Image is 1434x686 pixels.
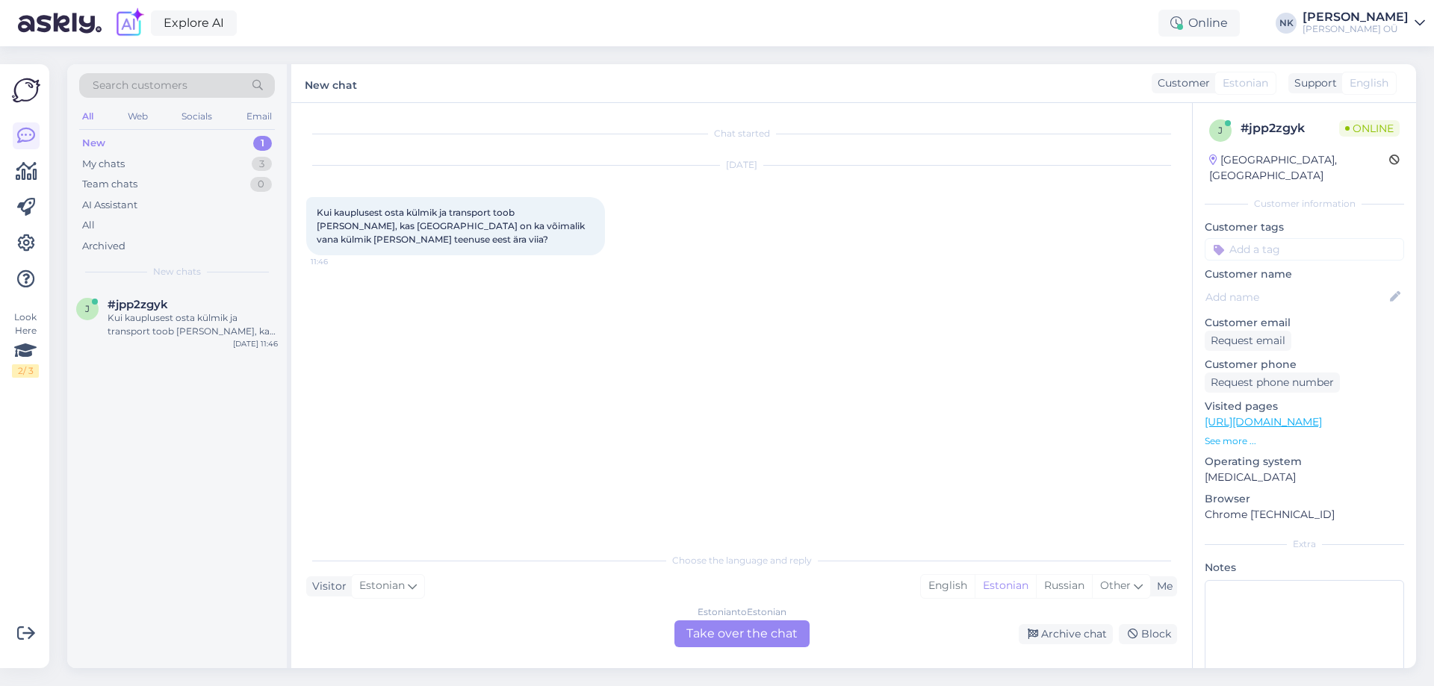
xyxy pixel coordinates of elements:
div: Extra [1205,537,1404,551]
div: Choose the language and reply [306,554,1177,567]
div: English [921,575,975,597]
span: Estonian [359,578,405,594]
img: Askly Logo [12,76,40,105]
div: Web [125,107,151,126]
div: [DATE] 11:46 [233,338,278,349]
div: Request phone number [1205,372,1340,393]
div: Request email [1205,331,1291,351]
a: Explore AI [151,10,237,36]
div: All [82,218,95,233]
p: Customer phone [1205,357,1404,372]
div: All [79,107,96,126]
div: Support [1288,75,1337,91]
div: Estonian [975,575,1036,597]
div: [PERSON_NAME] [1303,11,1409,23]
span: #jpp2zgyk [108,298,168,311]
div: Estonian to Estonian [698,605,786,619]
span: 11:46 [311,256,367,267]
p: Customer tags [1205,219,1404,235]
div: Visitor [306,579,347,594]
span: Search customers [93,78,187,93]
div: My chats [82,157,125,172]
span: Estonian [1223,75,1268,91]
div: Look Here [12,311,39,378]
div: [GEOGRAPHIC_DATA], [GEOGRAPHIC_DATA] [1209,152,1389,184]
img: explore-ai [114,7,145,39]
div: Kui kauplusest osta külmik ja transport toob [PERSON_NAME], kas [GEOGRAPHIC_DATA] on ka võimalik ... [108,311,278,338]
p: Notes [1205,560,1404,576]
div: NK [1276,13,1297,34]
div: Customer [1152,75,1210,91]
span: Other [1100,579,1131,592]
input: Add name [1205,289,1387,305]
a: [PERSON_NAME][PERSON_NAME] OÜ [1303,11,1425,35]
p: Customer name [1205,266,1404,282]
span: New chats [153,265,201,278]
p: Customer email [1205,315,1404,331]
div: [PERSON_NAME] OÜ [1303,23,1409,35]
div: Block [1119,624,1177,644]
p: See more ... [1205,434,1404,448]
div: Russian [1036,575,1092,597]
span: j [1218,125,1223,136]
span: j [85,303,90,314]
p: Browser [1205,491,1404,507]
div: Archived [82,239,125,254]
span: Kui kauplusest osta külmik ja transport toob [PERSON_NAME], kas [GEOGRAPHIC_DATA] on ka võimalik ... [317,207,587,245]
p: Visited pages [1205,399,1404,414]
div: [DATE] [306,158,1177,172]
div: Email [243,107,275,126]
p: Operating system [1205,454,1404,470]
div: AI Assistant [82,198,137,213]
div: 0 [250,177,272,192]
p: Chrome [TECHNICAL_ID] [1205,507,1404,523]
input: Add a tag [1205,238,1404,261]
span: Online [1339,120,1400,137]
div: Team chats [82,177,137,192]
span: English [1350,75,1388,91]
a: [URL][DOMAIN_NAME] [1205,415,1322,428]
label: New chat [305,73,357,93]
div: 2 / 3 [12,364,39,378]
div: 3 [252,157,272,172]
div: Online [1158,10,1240,37]
p: [MEDICAL_DATA] [1205,470,1404,485]
div: Chat started [306,127,1177,140]
div: Customer information [1205,197,1404,211]
div: Archive chat [1019,624,1113,644]
div: Take over the chat [674,620,810,647]
div: Me [1151,579,1173,594]
div: Socials [179,107,215,126]
div: New [82,136,105,151]
div: # jpp2zgyk [1241,119,1339,137]
div: 1 [253,136,272,151]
